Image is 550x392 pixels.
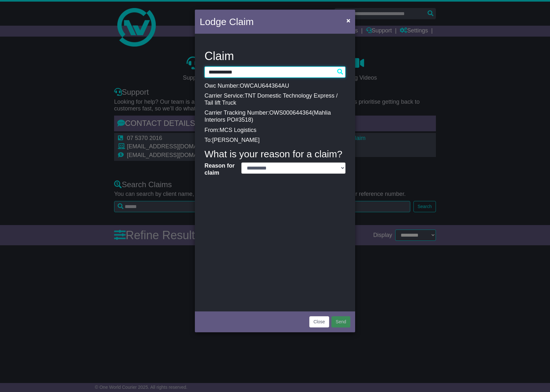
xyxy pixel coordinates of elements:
span: × [346,17,350,24]
label: Reason for claim [201,162,238,176]
span: OWCAU644364AU [240,83,289,89]
button: Send [331,316,350,327]
p: Carrier Service: [204,92,346,106]
h4: Lodge Claim [200,14,254,29]
h4: What is your reason for a claim? [204,149,346,159]
span: Mahlia Interiors PO#3518 [204,109,331,123]
p: To: [204,137,346,144]
span: TNT Domestic Technology Express / Tail lift Truck [204,92,338,106]
p: Carrier Tracking Number: ( ) [204,109,346,123]
p: From: [204,127,346,134]
span: MCS Logistics [220,127,256,133]
h3: Claim [204,50,346,63]
span: OWS000644364 [269,109,312,116]
button: Close [343,14,354,27]
button: Close [309,316,329,327]
p: Owc Number: [204,83,346,90]
span: [PERSON_NAME] [212,137,260,143]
